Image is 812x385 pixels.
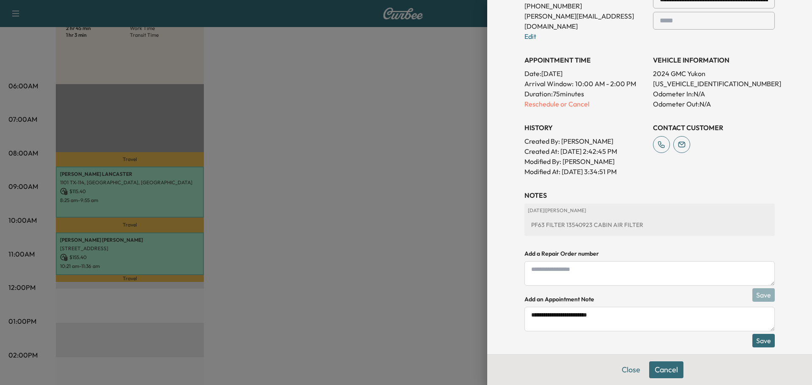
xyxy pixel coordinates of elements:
h3: VEHICLE INFORMATION [653,55,775,65]
p: Reschedule or Cancel [524,99,646,109]
h3: NOTES [524,190,775,200]
p: Odometer In: N/A [653,89,775,99]
p: Odometer Out: N/A [653,99,775,109]
h3: APPOINTMENT TIME [524,55,646,65]
p: [PHONE_NUMBER] [524,1,646,11]
p: [US_VEHICLE_IDENTIFICATION_NUMBER] [653,79,775,89]
a: Edit [524,32,536,41]
h3: History [524,123,646,133]
span: 10:00 AM - 2:00 PM [575,79,636,89]
p: Date: [DATE] [524,68,646,79]
p: [PERSON_NAME][EMAIL_ADDRESS][DOMAIN_NAME] [524,11,646,31]
h4: Add an Appointment Note [524,295,775,303]
button: Cancel [649,361,683,378]
div: PF63 FILTER 13540923 CABIN AIR FILTER [528,217,771,232]
p: Duration: 75 minutes [524,89,646,99]
button: Close [616,361,646,378]
p: Arrival Window: [524,79,646,89]
p: Modified At : [DATE] 3:34:51 PM [524,167,646,177]
p: Created At : [DATE] 2:42:45 PM [524,146,646,156]
h3: CONTACT CUSTOMER [653,123,775,133]
p: Created By : [PERSON_NAME] [524,136,646,146]
p: 2024 GMC Yukon [653,68,775,79]
button: Save [752,334,775,347]
h4: Add a Repair Order number [524,249,775,258]
p: Modified By : [PERSON_NAME] [524,156,646,167]
p: [DATE] | [PERSON_NAME] [528,207,771,214]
